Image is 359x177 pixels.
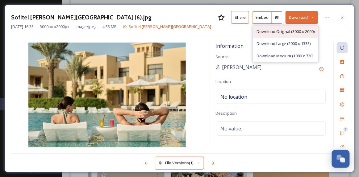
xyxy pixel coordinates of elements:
[257,41,311,47] span: Download Large (2000 x 1333)
[332,150,350,168] button: Open Chat
[286,11,318,24] button: Download
[76,24,96,30] span: image/jpeg
[344,127,348,132] div: 0
[220,125,242,132] span: No value.
[102,24,117,30] span: 4.55 MB
[215,110,237,116] span: Description
[231,11,249,24] button: Share
[40,24,69,30] span: 3000 px x 2000 px
[215,43,244,49] span: Information
[222,64,261,71] span: [PERSON_NAME]
[257,53,314,59] span: Download Medium (1080 x 720)
[215,54,229,60] span: Source
[215,79,231,84] span: Location
[220,93,247,101] span: No location
[11,24,34,30] span: [DATE] 16:35
[155,157,204,169] button: File Versions(1)
[11,43,203,147] img: Sofitel%20Al%20Hamra%20Beach%20Resort%20(6).jpg
[252,11,272,24] button: Embed
[128,24,211,29] span: Sofitel [PERSON_NAME][GEOGRAPHIC_DATA]
[257,29,315,35] span: Download Original (3000 x 2000)
[11,13,152,22] h3: Sofitel [PERSON_NAME][GEOGRAPHIC_DATA] (6).jpg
